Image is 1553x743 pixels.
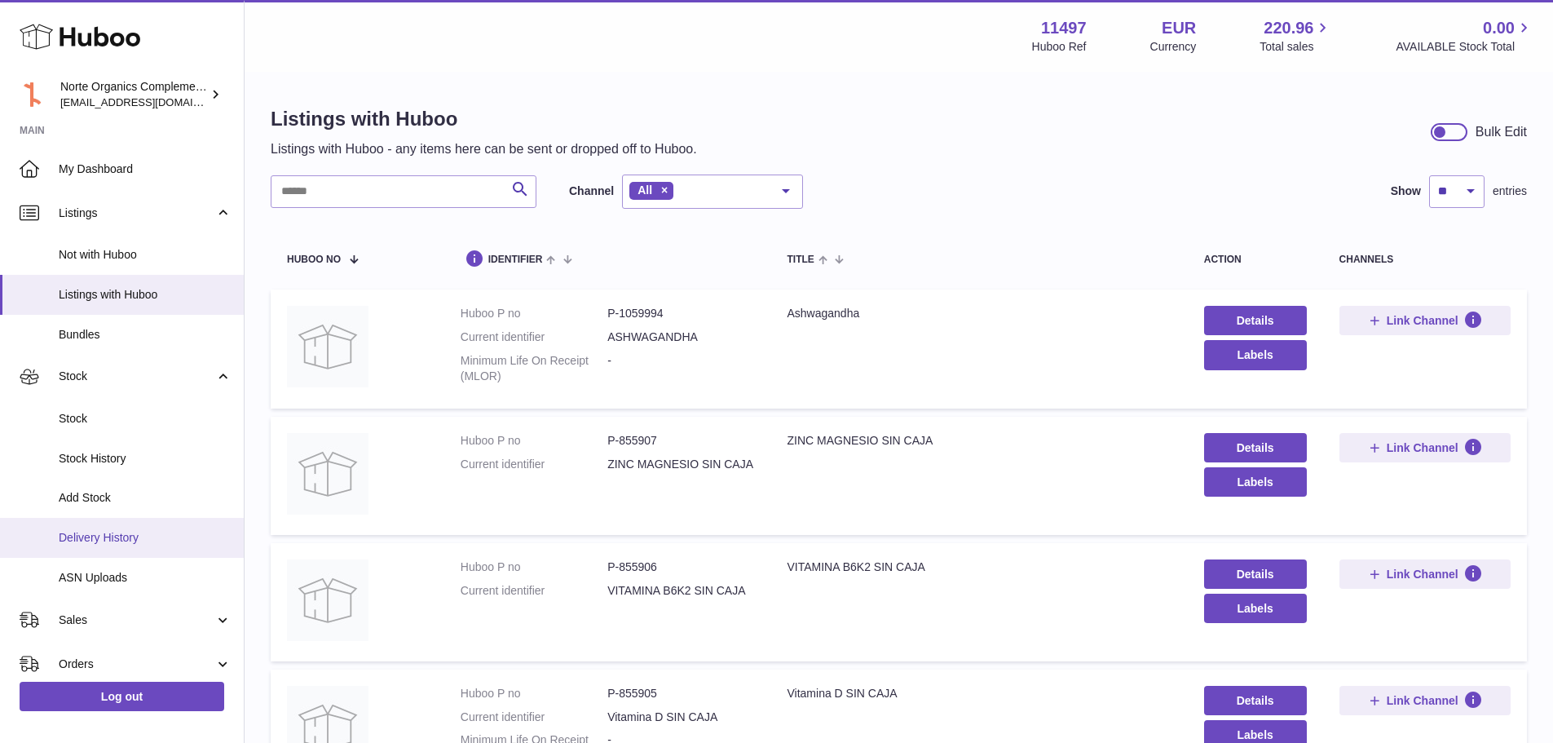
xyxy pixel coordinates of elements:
[607,329,754,345] dd: ASHWAGANDHA
[461,559,607,575] dt: Huboo P no
[1162,17,1196,39] strong: EUR
[20,82,44,107] img: internalAdmin-11497@internal.huboo.com
[59,613,214,628] span: Sales
[461,306,607,321] dt: Huboo P no
[607,559,754,575] dd: P-855906
[461,433,607,449] dt: Huboo P no
[1204,686,1307,715] a: Details
[461,583,607,599] dt: Current identifier
[1260,39,1332,55] span: Total sales
[59,570,232,586] span: ASN Uploads
[787,306,1171,321] div: Ashwagandha
[461,686,607,701] dt: Huboo P no
[287,306,368,387] img: Ashwagandha
[59,451,232,467] span: Stock History
[1260,17,1332,55] a: 220.96 Total sales
[1391,184,1421,199] label: Show
[1483,17,1515,39] span: 0.00
[1476,123,1527,141] div: Bulk Edit
[1204,594,1307,623] button: Labels
[1339,559,1511,589] button: Link Channel
[1150,39,1197,55] div: Currency
[59,490,232,506] span: Add Stock
[461,329,607,345] dt: Current identifier
[1339,254,1511,265] div: channels
[287,433,368,515] img: ZINC MAGNESIO SIN CAJA
[60,79,207,110] div: Norte Organics Complementos Alimenticios S.L.
[607,710,754,725] dd: Vitamina D SIN CAJA
[607,433,754,449] dd: P-855907
[59,411,232,427] span: Stock
[60,95,240,108] span: [EMAIL_ADDRESS][DOMAIN_NAME]
[287,254,341,265] span: Huboo no
[787,433,1171,449] div: ZINC MAGNESIO SIN CAJA
[461,353,607,384] dt: Minimum Life On Receipt (MLOR)
[461,457,607,472] dt: Current identifier
[59,287,232,303] span: Listings with Huboo
[59,247,232,263] span: Not with Huboo
[607,686,754,701] dd: P-855905
[1041,17,1087,39] strong: 11497
[1204,433,1307,462] a: Details
[1387,313,1458,328] span: Link Channel
[287,559,368,641] img: VITAMINA B6K2 SIN CAJA
[1204,254,1307,265] div: action
[1204,559,1307,589] a: Details
[787,686,1171,701] div: Vitamina D SIN CAJA
[1387,440,1458,455] span: Link Channel
[1204,340,1307,369] button: Labels
[638,184,652,197] span: All
[461,710,607,725] dt: Current identifier
[607,353,754,384] dd: -
[607,306,754,321] dd: P-1059994
[20,682,224,711] a: Log out
[1387,567,1458,582] span: Link Channel
[271,106,697,132] h1: Listings with Huboo
[1493,184,1527,199] span: entries
[59,161,232,177] span: My Dashboard
[1264,17,1313,39] span: 220.96
[1339,686,1511,715] button: Link Channel
[1339,306,1511,335] button: Link Channel
[607,583,754,599] dd: VITAMINA B6K2 SIN CAJA
[569,184,614,199] label: Channel
[271,140,697,158] p: Listings with Huboo - any items here can be sent or dropped off to Huboo.
[1396,17,1533,55] a: 0.00 AVAILABLE Stock Total
[1387,693,1458,708] span: Link Channel
[787,559,1171,575] div: VITAMINA B6K2 SIN CAJA
[59,327,232,343] span: Bundles
[1204,306,1307,335] a: Details
[59,530,232,546] span: Delivery History
[488,254,543,265] span: identifier
[1204,467,1307,497] button: Labels
[59,206,214,221] span: Listings
[59,657,214,672] span: Orders
[59,369,214,384] span: Stock
[607,457,754,472] dd: ZINC MAGNESIO SIN CAJA
[1396,39,1533,55] span: AVAILABLE Stock Total
[1032,39,1087,55] div: Huboo Ref
[1339,433,1511,462] button: Link Channel
[787,254,814,265] span: title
